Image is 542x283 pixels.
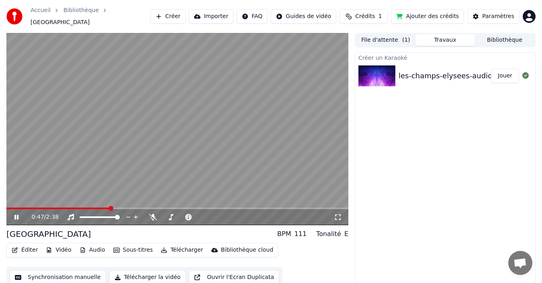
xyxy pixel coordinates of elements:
[355,12,375,20] span: Crédits
[110,244,156,256] button: Sous-titres
[221,246,273,254] div: Bibliothèque cloud
[31,6,150,26] nav: breadcrumb
[356,34,415,46] button: File d'attente
[31,213,44,221] span: 0:47
[43,244,74,256] button: Vidéo
[189,9,233,24] button: Importer
[31,18,90,26] span: [GEOGRAPHIC_DATA]
[508,251,532,275] a: Ouvrir le chat
[378,12,382,20] span: 1
[6,228,91,240] div: [GEOGRAPHIC_DATA]
[295,229,307,239] div: 111
[31,6,51,14] a: Accueil
[6,8,22,24] img: youka
[355,53,535,62] div: Créer un Karaoké
[76,244,108,256] button: Audio
[491,69,519,83] button: Jouer
[46,213,59,221] span: 2:38
[415,34,475,46] button: Travaux
[31,213,51,221] div: /
[237,9,268,24] button: FAQ
[391,9,464,24] button: Ajouter des crédits
[402,36,410,44] span: ( 1 )
[271,9,336,24] button: Guides de vidéo
[150,9,186,24] button: Créer
[467,9,520,24] button: Paramètres
[277,229,291,239] div: BPM
[340,9,388,24] button: Crédits1
[63,6,99,14] a: Bibliothèque
[157,244,206,256] button: Télécharger
[482,12,514,20] div: Paramètres
[475,34,534,46] button: Bibliothèque
[316,229,341,239] div: Tonalité
[8,244,41,256] button: Éditer
[344,229,348,239] div: E
[399,70,492,81] div: les-champs-elysees-audio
